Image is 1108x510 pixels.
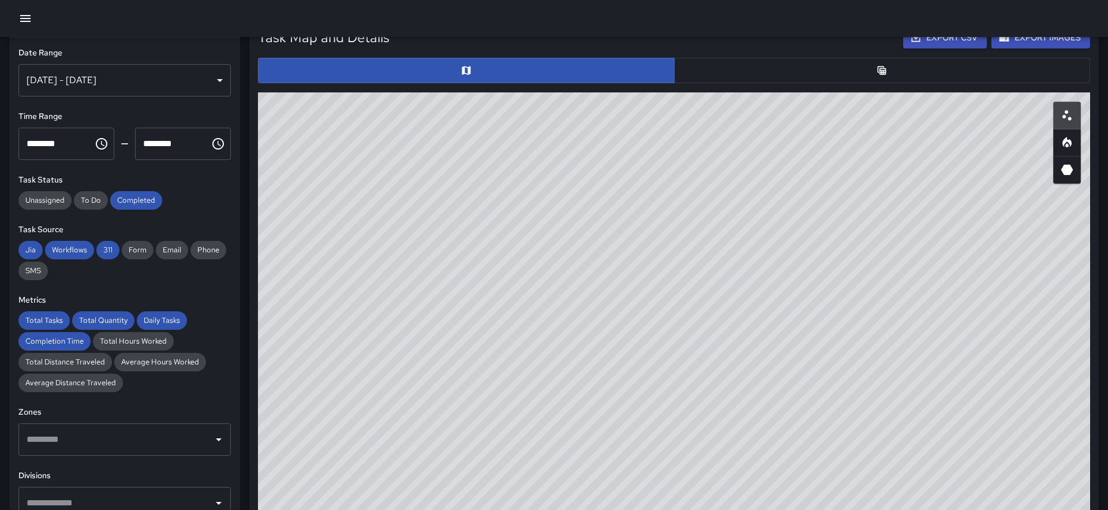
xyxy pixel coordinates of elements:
[74,191,108,210] div: To Do
[122,241,154,259] div: Form
[18,357,112,367] span: Total Distance Traveled
[110,195,162,205] span: Completed
[114,357,206,367] span: Average Hours Worked
[903,27,987,49] button: Export CSV
[258,28,390,47] h5: Task Map and Details
[18,47,231,59] h6: Date Range
[93,336,174,346] span: Total Hours Worked
[1053,156,1081,184] button: 3D Heatmap
[207,132,230,155] button: Choose time, selected time is 11:59 PM
[18,262,48,280] div: SMS
[18,64,231,96] div: [DATE] - [DATE]
[74,195,108,205] span: To Do
[18,311,70,330] div: Total Tasks
[18,378,123,388] span: Average Distance Traveled
[137,315,187,325] span: Daily Tasks
[1053,102,1081,129] button: Scatterplot
[93,332,174,351] div: Total Hours Worked
[211,431,227,448] button: Open
[991,27,1090,49] button: Export Images
[90,132,113,155] button: Choose time, selected time is 12:00 AM
[1053,129,1081,157] button: Heatmap
[876,65,888,76] svg: Table
[190,245,226,255] span: Phone
[190,241,226,259] div: Phone
[18,224,231,236] h6: Task Source
[96,245,119,255] span: 311
[96,241,119,259] div: 311
[114,353,206,371] div: Average Hours Worked
[18,191,72,210] div: Unassigned
[18,241,43,259] div: Jia
[110,191,162,210] div: Completed
[18,195,72,205] span: Unassigned
[18,110,231,123] h6: Time Range
[18,245,43,255] span: Jia
[137,311,187,330] div: Daily Tasks
[461,65,472,76] svg: Map
[18,374,123,392] div: Average Distance Traveled
[18,315,70,325] span: Total Tasks
[258,58,675,83] button: Map
[45,241,94,259] div: Workflows
[72,315,134,325] span: Total Quantity
[156,241,188,259] div: Email
[674,58,1091,83] button: Table
[18,353,112,371] div: Total Distance Traveled
[18,294,231,307] h6: Metrics
[18,332,91,351] div: Completion Time
[18,406,231,419] h6: Zones
[45,245,94,255] span: Workflows
[1060,109,1074,122] svg: Scatterplot
[18,174,231,187] h6: Task Status
[18,470,231,482] h6: Divisions
[18,336,91,346] span: Completion Time
[1060,163,1074,177] svg: 3D Heatmap
[1060,136,1074,150] svg: Heatmap
[156,245,188,255] span: Email
[72,311,134,330] div: Total Quantity
[18,266,48,276] span: SMS
[122,245,154,255] span: Form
